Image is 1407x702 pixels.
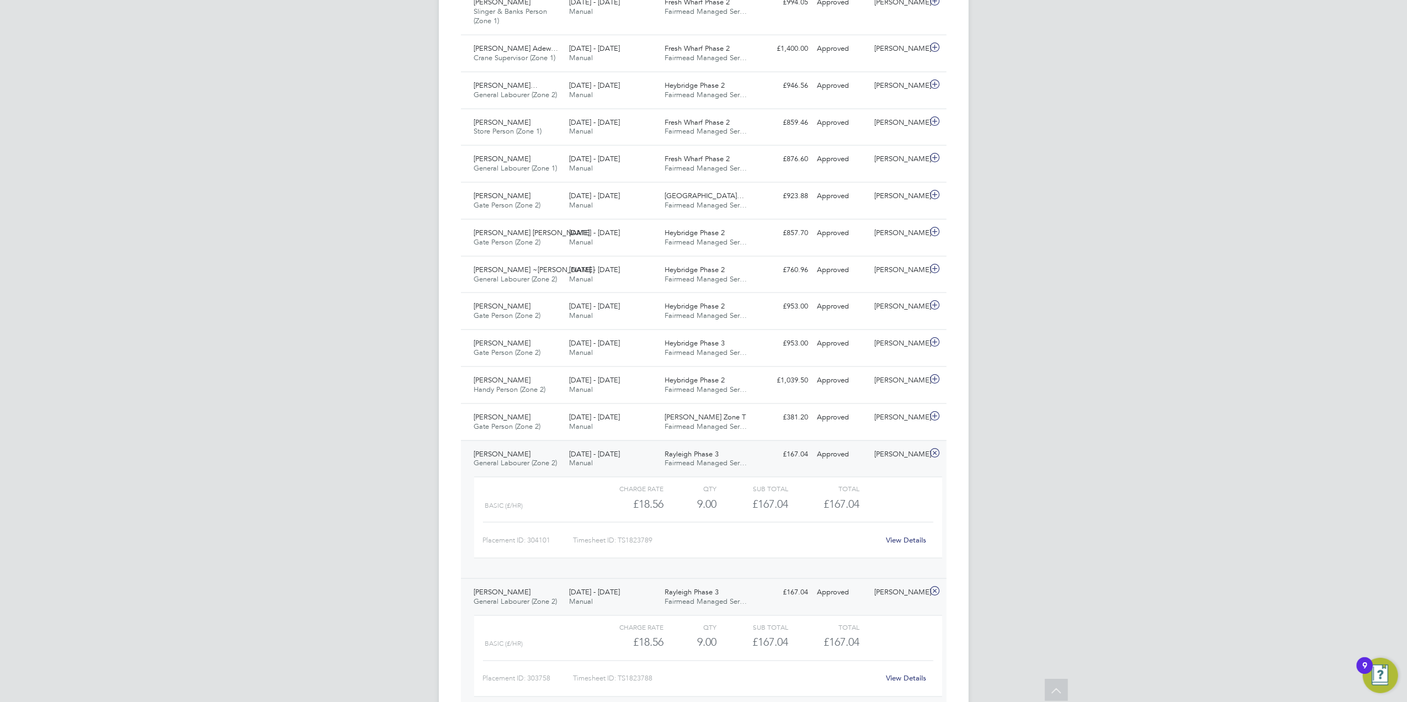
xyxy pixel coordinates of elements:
span: Fairmead Managed Ser… [665,7,747,16]
span: Manual [569,422,593,431]
div: £859.46 [756,114,813,132]
div: [PERSON_NAME] [870,187,927,205]
span: [PERSON_NAME] [474,449,531,459]
div: £381.20 [756,408,813,427]
div: £18.56 [592,634,663,652]
span: Manual [569,90,593,99]
span: Slinger & Banks Person (Zone 1) [474,7,548,25]
div: £1,039.50 [756,371,813,390]
div: Approved [813,114,870,132]
span: £167.04 [824,497,859,510]
span: Manual [569,53,593,62]
div: Approved [813,187,870,205]
span: Fairmead Managed Ser… [665,348,747,357]
span: Fairmead Managed Ser… [665,311,747,320]
div: [PERSON_NAME] [870,40,927,58]
span: Gate Person (Zone 2) [474,348,541,357]
span: Manual [569,385,593,394]
span: [DATE] - [DATE] [569,228,620,237]
div: Timesheet ID: TS1823789 [573,531,879,549]
span: Store Person (Zone 1) [474,126,542,136]
span: Fresh Wharf Phase 2 [665,118,730,127]
div: [PERSON_NAME] [870,334,927,353]
span: [DATE] - [DATE] [569,338,620,348]
div: Charge rate [592,482,663,495]
span: Manual [569,163,593,173]
div: [PERSON_NAME] [870,150,927,168]
div: 9 [1362,666,1367,680]
span: Manual [569,126,593,136]
a: View Details [886,535,926,545]
span: Fairmead Managed Ser… [665,597,747,606]
div: [PERSON_NAME] [870,261,927,279]
div: £876.60 [756,150,813,168]
span: Fairmead Managed Ser… [665,274,747,284]
span: Heybridge Phase 2 [665,81,725,90]
div: £946.56 [756,77,813,95]
span: Heybridge Phase 2 [665,228,725,237]
span: Heybridge Phase 3 [665,338,725,348]
span: Basic (£/HR) [485,502,523,509]
div: [PERSON_NAME] [870,224,927,242]
div: Total [788,620,859,634]
div: Total [788,482,859,495]
span: [PERSON_NAME] [474,375,531,385]
div: Approved [813,224,870,242]
span: [DATE] - [DATE] [569,412,620,422]
span: Crane Supervisor (Zone 1) [474,53,556,62]
span: Manual [569,348,593,357]
span: Heybridge Phase 2 [665,265,725,274]
span: [GEOGRAPHIC_DATA]… [665,191,744,200]
span: [DATE] - [DATE] [569,375,620,385]
span: Manual [569,274,593,284]
span: Fairmead Managed Ser… [665,90,747,99]
span: [PERSON_NAME] [474,301,531,311]
div: Charge rate [592,620,663,634]
span: [PERSON_NAME] ~[PERSON_NAME] [474,265,595,274]
button: Open Resource Center, 9 new notifications [1363,658,1398,693]
div: Approved [813,40,870,58]
span: [PERSON_NAME] [474,154,531,163]
span: [PERSON_NAME] [474,412,531,422]
span: [PERSON_NAME] [474,191,531,200]
div: Approved [813,77,870,95]
div: Sub Total [717,620,788,634]
span: Fresh Wharf Phase 2 [665,154,730,163]
span: General Labourer (Zone 2) [474,90,558,99]
div: Approved [813,261,870,279]
span: Fairmead Managed Ser… [665,126,747,136]
span: [DATE] - [DATE] [569,265,620,274]
div: [PERSON_NAME] [870,371,927,390]
div: £857.70 [756,224,813,242]
div: [PERSON_NAME] [870,77,927,95]
div: Approved [813,334,870,353]
span: [DATE] - [DATE] [569,81,620,90]
span: Heybridge Phase 2 [665,375,725,385]
span: Basic (£/HR) [485,640,523,648]
span: Manual [569,200,593,210]
a: View Details [886,674,926,683]
span: Manual [569,597,593,606]
span: [PERSON_NAME] [PERSON_NAME] [474,228,590,237]
div: [PERSON_NAME] [870,583,927,602]
div: £953.00 [756,297,813,316]
div: £923.88 [756,187,813,205]
span: General Labourer (Zone 2) [474,597,558,606]
div: Approved [813,297,870,316]
span: General Labourer (Zone 1) [474,163,558,173]
span: [DATE] - [DATE] [569,118,620,127]
div: £953.00 [756,334,813,353]
span: Fresh Wharf Phase 2 [665,44,730,53]
span: [DATE] - [DATE] [569,44,620,53]
div: Approved [813,408,870,427]
div: Placement ID: 303758 [483,670,573,688]
span: [DATE] - [DATE] [569,154,620,163]
span: [PERSON_NAME] Adew… [474,44,559,53]
span: Handy Person (Zone 2) [474,385,546,394]
div: 9.00 [663,634,717,652]
div: Approved [813,583,870,602]
div: QTY [663,620,717,634]
span: Fairmead Managed Ser… [665,237,747,247]
span: Fairmead Managed Ser… [665,163,747,173]
span: Rayleigh Phase 3 [665,449,719,459]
